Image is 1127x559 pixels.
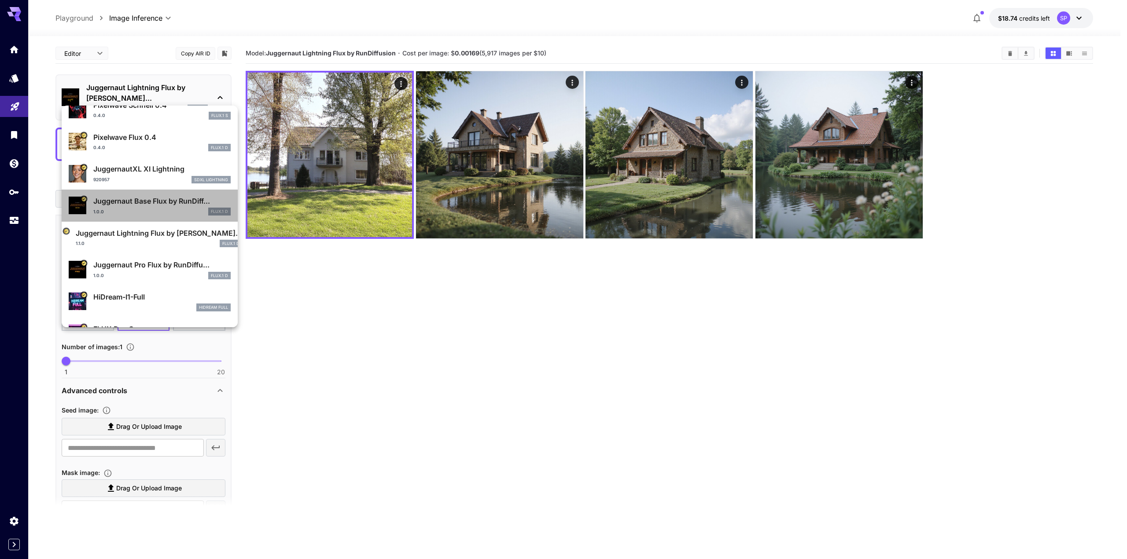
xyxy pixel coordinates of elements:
[80,259,87,267] button: Certified Model – Vetted for best performance and includes a commercial license.
[93,144,105,151] p: 0.4.0
[69,128,231,155] div: Certified Model – Vetted for best performance and includes a commercial license.Pixelwave Flux 0....
[80,132,87,139] button: Certified Model – Vetted for best performance and includes a commercial license.
[211,273,228,279] p: FLUX.1 D
[80,196,87,203] button: Certified Model – Vetted for best performance and includes a commercial license.
[93,292,231,302] p: HiDream-I1-Full
[194,177,228,183] p: SDXL Lightning
[76,228,242,238] p: Juggernaut Lightning Flux by [PERSON_NAME]...
[80,324,87,331] button: Certified Model – Vetted for best performance and includes a commercial license.
[69,96,231,123] div: Certified Model – Vetted for best performance and includes a commercial license.Pixelwave Schnell...
[211,113,228,119] p: FLUX.1 S
[93,324,231,334] p: FLUX Dev Canny
[63,227,70,234] button: Certified Model – Vetted for best performance and includes a commercial license.
[69,320,231,347] div: Certified Model – Vetted for best performance and includes a commercial license.FLUX Dev Canny
[93,196,231,206] p: Juggernaut Base Flux by RunDiff...
[211,145,228,151] p: FLUX.1 D
[69,224,231,251] div: Certified Model – Vetted for best performance and includes a commercial license.Juggernaut Lightn...
[93,176,110,183] p: 920957
[199,304,228,311] p: HiDream Full
[69,288,231,315] div: Certified Model – Vetted for best performance and includes a commercial license.HiDream-I1-FullHi...
[93,208,104,215] p: 1.0.0
[222,241,239,247] p: FLUX.1 D
[93,164,231,174] p: JuggernautXL XI Lightning
[93,259,231,270] p: Juggernaut Pro Flux by RunDiffu...
[69,192,231,219] div: Certified Model – Vetted for best performance and includes a commercial license.Juggernaut Base F...
[211,208,228,215] p: FLUX.1 D
[93,112,105,119] p: 0.4.0
[93,272,104,279] p: 1.0.0
[76,240,85,247] p: 1.1.0
[80,164,87,171] button: Certified Model – Vetted for best performance and includes a commercial license.
[69,160,231,187] div: Certified Model – Vetted for best performance and includes a commercial license.JuggernautXL XI L...
[69,256,231,283] div: Certified Model – Vetted for best performance and includes a commercial license.Juggernaut Pro Fl...
[93,132,231,142] p: Pixelwave Flux 0.4
[80,292,87,299] button: Certified Model – Vetted for best performance and includes a commercial license.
